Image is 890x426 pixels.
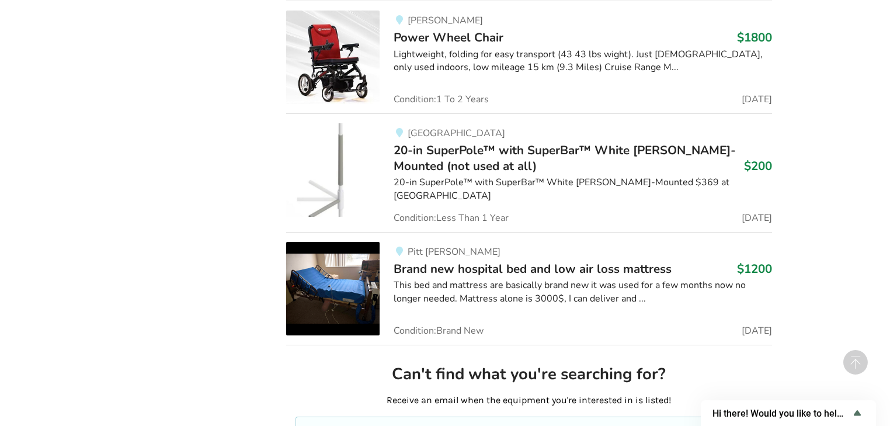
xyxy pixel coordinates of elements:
[394,29,503,46] span: Power Wheel Chair
[394,142,736,174] span: 20-in SuperPole™ with SuperBar™ White [PERSON_NAME]-Mounted (not used at all)
[742,95,772,104] span: [DATE]
[408,127,505,140] span: [GEOGRAPHIC_DATA]
[712,406,864,420] button: Show survey - Hi there! Would you like to help us improve AssistList?
[408,245,500,258] span: Pitt [PERSON_NAME]
[286,11,380,104] img: mobility-power wheel chair
[394,279,771,306] div: This bed and mattress are basically brand new it was used for a few months now no longer needed. ...
[742,326,772,335] span: [DATE]
[286,1,771,113] a: mobility-power wheel chair[PERSON_NAME]Power Wheel Chair$1800Lightweight, folding for easy transp...
[394,326,484,335] span: Condition: Brand New
[394,213,509,223] span: Condition: Less Than 1 Year
[742,213,772,223] span: [DATE]
[408,14,483,27] span: [PERSON_NAME]
[737,261,772,276] h3: $1200
[286,242,380,335] img: bedroom equipment-brand new hospital bed and low air loss mattress
[286,113,771,232] a: transfer aids-20-in superpole™ with superbar™ white foor-mounted (not used at all)[GEOGRAPHIC_DAT...
[394,261,672,277] span: Brand new hospital bed and low air loss mattress
[394,95,489,104] span: Condition: 1 To 2 Years
[286,123,380,217] img: transfer aids-20-in superpole™ with superbar™ white foor-mounted (not used at all)
[394,48,771,75] div: Lightweight, folding for easy transport (43 43 lbs wight). Just [DEMOGRAPHIC_DATA], only used ind...
[744,158,772,174] h3: $200
[295,394,762,407] p: Receive an email when the equipment you're interested in is listed!
[737,30,772,45] h3: $1800
[394,176,771,203] div: 20-in SuperPole™ with SuperBar™ White [PERSON_NAME]-Mounted $369 at [GEOGRAPHIC_DATA]
[295,364,762,385] h2: Can't find what you're searching for?
[286,232,771,345] a: bedroom equipment-brand new hospital bed and low air loss mattress Pitt [PERSON_NAME]Brand new ho...
[712,408,850,419] span: Hi there! Would you like to help us improve AssistList?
